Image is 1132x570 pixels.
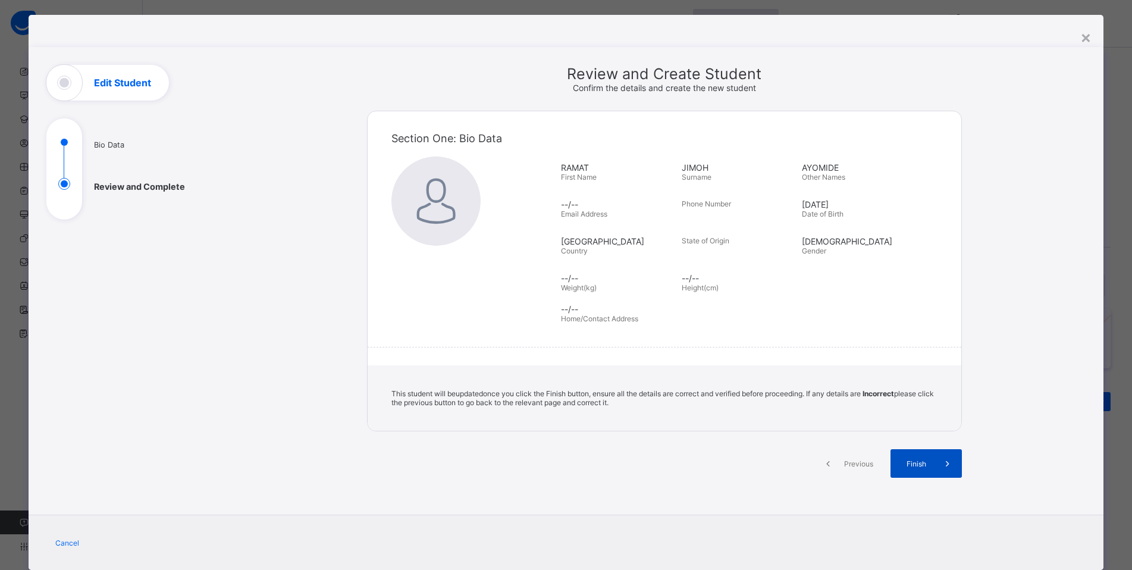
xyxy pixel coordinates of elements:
[561,209,607,218] span: Email Address
[391,132,502,145] span: Section One: Bio Data
[561,236,676,246] span: [GEOGRAPHIC_DATA]
[802,173,845,181] span: Other Names
[561,304,943,314] span: --/--
[94,78,151,87] h1: Edit Student
[1080,27,1092,47] div: ×
[802,209,843,218] span: Date of Birth
[842,459,875,468] span: Previous
[29,47,1104,570] div: Edit Student
[899,459,933,468] span: Finish
[561,273,676,283] span: --/--
[682,162,797,173] span: JIMOH
[802,199,917,209] span: [DATE]
[682,199,731,208] span: Phone Number
[391,156,481,246] img: default.svg
[802,162,917,173] span: AYOMIDE
[682,236,729,245] span: State of Origin
[561,246,588,255] span: Country
[391,389,934,407] span: This student will be updated once you click the Finish button, ensure all the details are correct...
[367,65,962,83] span: Review and Create Student
[561,314,638,323] span: Home/Contact Address
[561,283,597,292] span: Weight(kg)
[682,173,711,181] span: Surname
[561,199,676,209] span: --/--
[561,162,676,173] span: RAMAT
[682,283,719,292] span: Height(cm)
[573,83,756,93] span: Confirm the details and create the new student
[55,538,79,547] span: Cancel
[863,389,894,398] b: Incorrect
[682,273,797,283] span: --/--
[561,173,597,181] span: First Name
[802,246,826,255] span: Gender
[802,236,917,246] span: [DEMOGRAPHIC_DATA]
